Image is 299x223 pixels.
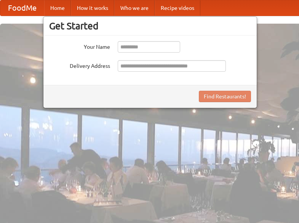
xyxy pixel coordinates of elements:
[114,0,155,16] a: Who we are
[155,0,200,16] a: Recipe videos
[199,91,251,102] button: Find Restaurants!
[49,60,110,70] label: Delivery Address
[71,0,114,16] a: How it works
[0,0,44,16] a: FoodMe
[49,41,110,51] label: Your Name
[49,20,251,32] h3: Get Started
[44,0,71,16] a: Home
